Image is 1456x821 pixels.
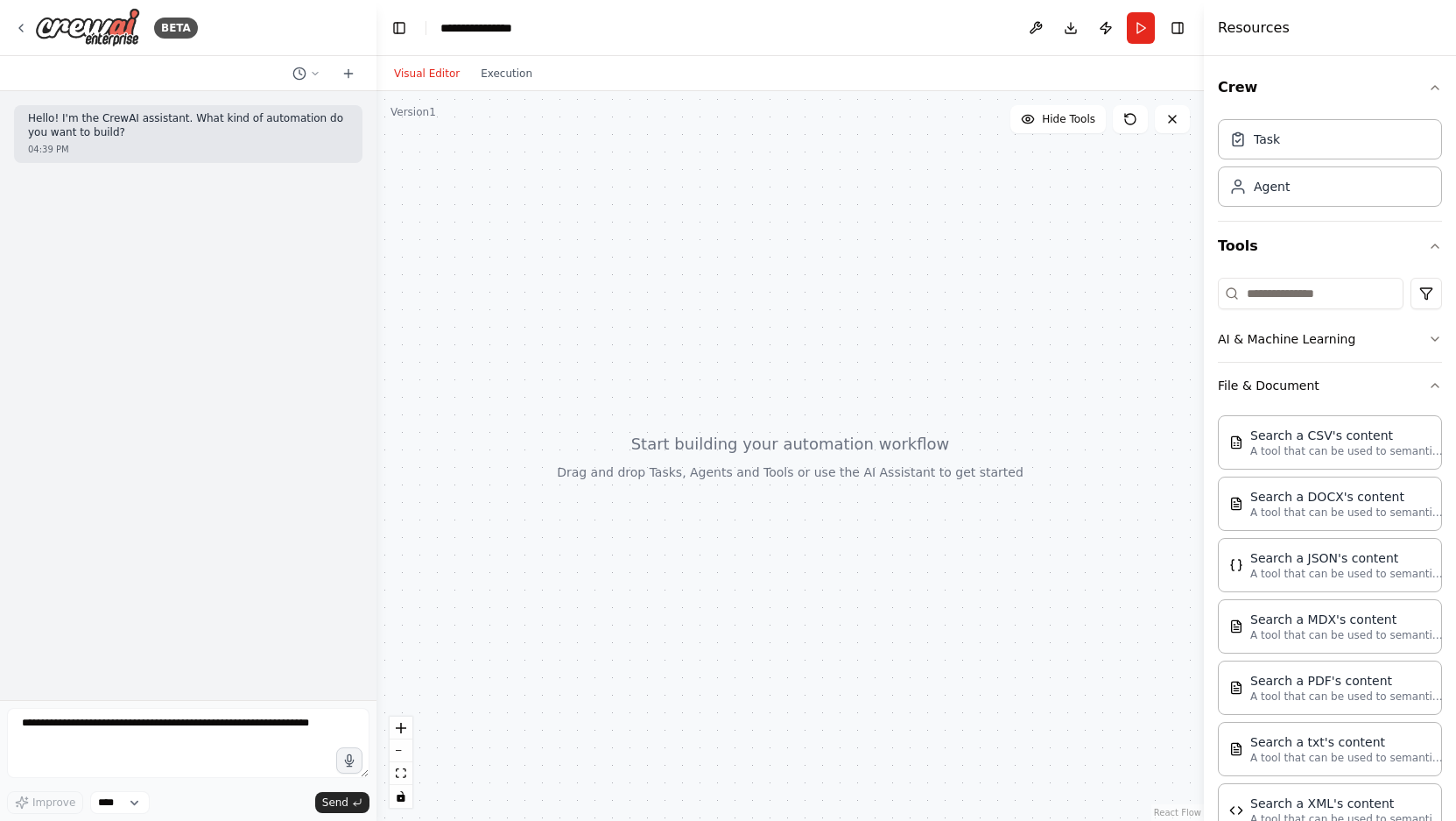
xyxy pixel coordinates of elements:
[1229,803,1243,817] img: XMLSearchTool
[1218,18,1290,39] h4: Resources
[390,740,412,762] button: zoom out
[28,112,348,139] p: Hello! I'm the CrewAI assistant. What kind of automation do you want to build?
[1229,558,1243,572] img: JSONSearchTool
[390,762,412,785] button: fit view
[1218,63,1442,112] button: Crew
[1250,506,1443,520] p: A tool that can be used to semantic search a query from a DOCX's content.
[1229,619,1243,633] img: MDXSearchTool
[390,717,412,740] button: zoom in
[383,63,470,84] button: Visual Editor
[336,747,362,774] button: Click to speak your automation idea
[32,796,75,810] span: Improve
[1218,363,1442,408] button: File & Document
[285,63,327,84] button: Switch to previous chat
[1250,795,1443,812] div: Search a XML's content
[1250,672,1443,690] div: Search a PDF's content
[1229,435,1243,449] img: CSVSearchTool
[1250,611,1443,628] div: Search a MDX's content
[1250,690,1443,704] p: A tool that can be used to semantic search a query from a PDF's content.
[390,105,436,119] div: Version 1
[1218,316,1442,362] button: AI & Machine Learning
[1218,112,1442,221] div: Crew
[390,717,412,808] div: React Flow controls
[1250,444,1443,458] p: A tool that can be used to semantic search a query from a CSV's content.
[1010,105,1106,133] button: Hide Tools
[35,8,140,47] img: Logo
[1254,178,1290,195] div: Agent
[1229,681,1243,695] img: PDFSearchTool
[1154,808,1201,817] a: React Flow attribution
[390,785,412,808] button: toggle interactivity
[440,19,531,37] nav: breadcrumb
[1042,112,1095,126] span: Hide Tools
[315,792,369,813] button: Send
[1218,222,1442,271] button: Tools
[334,63,362,84] button: Start a new chat
[1250,549,1443,567] div: Search a JSON's content
[28,143,348,156] div: 04:39 PM
[1254,131,1280,148] div: Task
[322,796,348,810] span: Send
[1250,488,1443,506] div: Search a DOCX's content
[1250,427,1443,444] div: Search a CSV's content
[1229,497,1243,511] img: DOCXSearchTool
[387,16,411,40] button: Hide left sidebar
[1250,567,1443,581] p: A tool that can be used to semantic search a query from a JSON's content.
[1250,628,1443,642] p: A tool that can be used to semantic search a query from a MDX's content.
[154,18,198,39] div: BETA
[470,63,543,84] button: Execution
[1165,16,1190,40] button: Hide right sidebar
[7,791,83,814] button: Improve
[1229,742,1243,756] img: TXTSearchTool
[1250,733,1443,751] div: Search a txt's content
[1250,751,1443,765] p: A tool that can be used to semantic search a query from a txt's content.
